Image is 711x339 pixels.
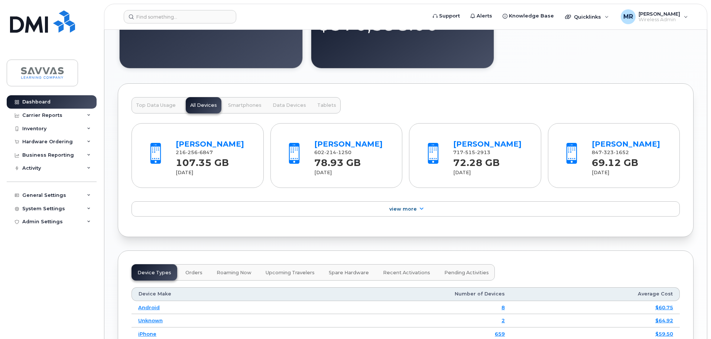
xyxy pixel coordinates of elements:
span: 2913 [475,150,490,155]
a: Knowledge Base [497,9,559,23]
span: MR [623,12,633,21]
span: 847 [592,150,629,155]
div: [DATE] [592,169,666,176]
span: Recent Activations [383,270,430,276]
span: 256 [186,150,198,155]
button: Smartphones [224,97,266,113]
a: [PERSON_NAME] [176,140,244,148]
span: 214 [324,150,336,155]
a: 659 [495,331,505,337]
a: View More [132,201,680,217]
a: [PERSON_NAME] [592,140,660,148]
button: Tablets [313,97,341,113]
span: 323 [602,150,614,155]
span: 216 [176,150,213,155]
a: Support [428,9,465,23]
span: 717 [453,150,490,155]
button: Top Data Usage [132,97,180,113]
a: [PERSON_NAME] [453,140,522,148]
th: Number of Devices [292,287,512,301]
span: Quicklinks [574,14,601,20]
span: 602 [314,150,351,155]
span: View More [389,206,417,212]
span: Wireless Admin [639,17,680,23]
div: Magali Ramirez-Sanchez [616,9,693,24]
span: 6847 [198,150,213,155]
span: Roaming Now [217,270,251,276]
span: Knowledge Base [509,12,554,20]
a: $60.75 [655,304,673,310]
span: Spare Hardware [329,270,369,276]
iframe: Messenger Launcher [679,307,705,333]
div: [DATE] [314,169,389,176]
a: 8 [501,304,505,310]
span: Orders [185,270,202,276]
a: Android [138,304,160,310]
strong: 72.28 GB [453,153,500,168]
a: [PERSON_NAME] [314,140,383,148]
span: Alerts [477,12,492,20]
span: Pending Activities [444,270,489,276]
span: Support [439,12,460,20]
a: Unknown [138,317,163,323]
span: Tablets [317,102,336,108]
div: [DATE] [176,169,250,176]
span: 515 [463,150,475,155]
a: $59.50 [655,331,673,337]
span: [PERSON_NAME] [639,11,680,17]
strong: 78.93 GB [314,153,361,168]
span: 1652 [614,150,629,155]
span: Data Devices [273,102,306,108]
span: Smartphones [228,102,262,108]
button: Data Devices [268,97,311,113]
span: Top Data Usage [136,102,176,108]
span: Upcoming Travelers [266,270,315,276]
a: iPhone [138,331,156,337]
a: Alerts [465,9,497,23]
strong: 107.35 GB [176,153,229,168]
div: [DATE] [453,169,528,176]
th: Average Cost [512,287,680,301]
div: Quicklinks [560,9,614,24]
input: Find something... [124,10,236,23]
span: 1250 [336,150,351,155]
a: $64.92 [655,317,673,323]
th: Device Make [132,287,292,301]
strong: 69.12 GB [592,153,638,168]
a: 2 [501,317,505,323]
